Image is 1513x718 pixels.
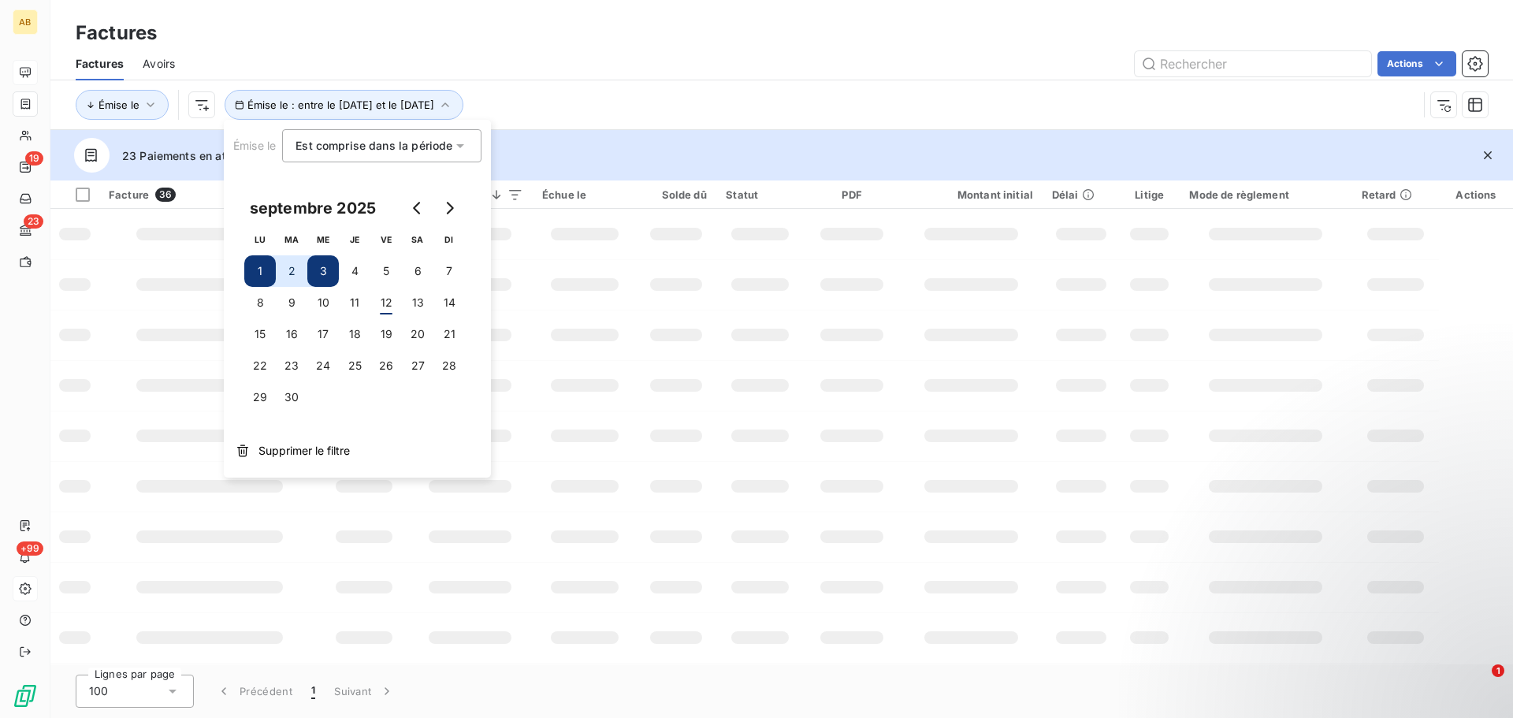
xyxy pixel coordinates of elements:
button: 3 [307,255,339,287]
button: 18 [339,318,370,350]
button: 4 [339,255,370,287]
th: lundi [244,224,276,255]
th: dimanche [433,224,465,255]
th: jeudi [339,224,370,255]
input: Rechercher [1135,51,1371,76]
span: Facture [109,188,149,201]
button: 10 [307,287,339,318]
button: 15 [244,318,276,350]
button: 22 [244,350,276,381]
button: 26 [370,350,402,381]
button: 13 [402,287,433,318]
iframe: Intercom notifications message [1198,565,1513,675]
span: 23 Paiements en attente [122,147,253,164]
h3: Factures [76,19,157,47]
button: 6 [402,255,433,287]
span: 23 [24,214,43,229]
span: Émise le [233,139,276,152]
iframe: Intercom live chat [1459,664,1497,702]
span: Émise le : entre le [DATE] et le [DATE] [247,99,434,111]
button: 1 [244,255,276,287]
th: vendredi [370,224,402,255]
span: 100 [89,683,108,699]
div: septembre 2025 [244,195,381,221]
button: 2 [276,255,307,287]
button: 30 [276,381,307,413]
button: 8 [244,287,276,318]
button: 19 [370,318,402,350]
button: Émise le [76,90,169,120]
div: PDF [813,188,890,201]
th: mardi [276,224,307,255]
div: Statut [726,188,794,201]
button: 20 [402,318,433,350]
button: Go to next month [433,192,465,224]
button: 17 [307,318,339,350]
button: 21 [433,318,465,350]
div: Mode de règlement [1189,188,1343,201]
th: mercredi [307,224,339,255]
button: 14 [433,287,465,318]
span: Émise le [99,99,139,111]
div: Retard [1362,188,1429,201]
div: Échue le [542,188,626,201]
button: 7 [433,255,465,287]
button: 23 [276,350,307,381]
th: samedi [402,224,433,255]
div: Actions [1448,188,1504,201]
span: 19 [25,151,43,166]
button: 25 [339,350,370,381]
div: Délai [1052,188,1110,201]
button: Go to previous month [402,192,433,224]
div: Litige [1129,188,1170,201]
button: 28 [433,350,465,381]
button: 9 [276,287,307,318]
button: 24 [307,350,339,381]
span: Est comprise dans la période [296,139,452,152]
button: 27 [402,350,433,381]
button: 16 [276,318,307,350]
span: 1 [311,683,315,699]
button: 11 [339,287,370,318]
button: Précédent [206,675,302,708]
span: +99 [17,541,43,556]
button: Actions [1377,51,1456,76]
img: Logo LeanPay [13,683,38,709]
span: Factures [76,56,124,72]
button: Supprimer le filtre [224,433,491,468]
button: 1 [302,675,325,708]
div: AB [13,9,38,35]
div: Solde dû [645,188,707,201]
button: 29 [244,381,276,413]
span: Avoirs [143,56,175,72]
button: 12 [370,287,402,318]
span: 1 [1492,664,1504,677]
span: 36 [155,188,176,202]
button: Émise le : entre le [DATE] et le [DATE] [225,90,463,120]
div: Montant initial [909,188,1033,201]
button: 5 [370,255,402,287]
span: Supprimer le filtre [258,443,350,459]
button: Suivant [325,675,404,708]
